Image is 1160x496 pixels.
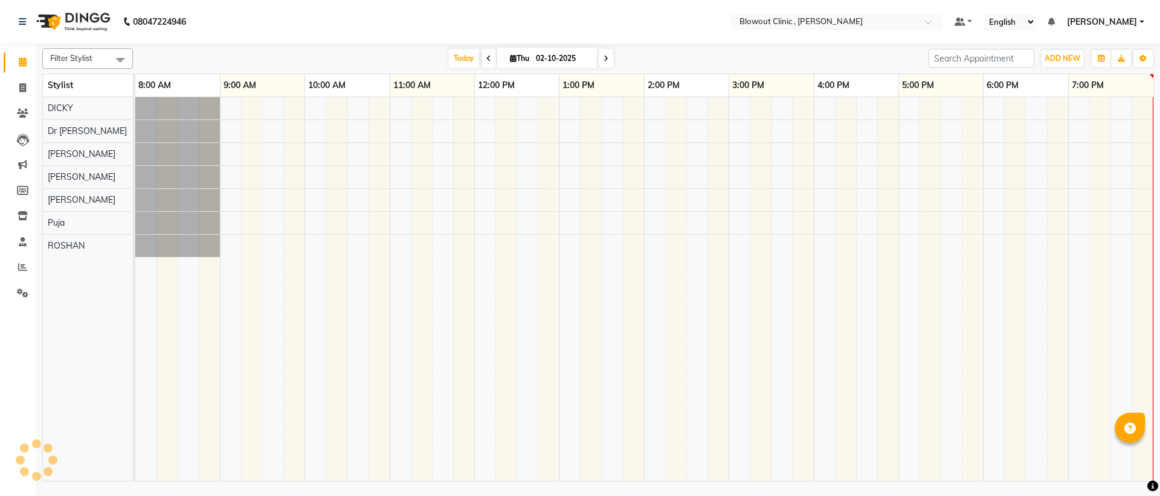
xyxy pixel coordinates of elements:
[449,49,479,68] span: Today
[507,54,532,63] span: Thu
[532,49,593,68] input: 2025-10-02
[984,77,1022,94] a: 6:00 PM
[1067,16,1137,28] span: [PERSON_NAME]
[929,49,1034,68] input: Search Appointment
[559,77,598,94] a: 1:00 PM
[814,77,852,94] a: 4:00 PM
[1045,54,1080,63] span: ADD NEW
[48,126,127,136] span: Dr [PERSON_NAME]
[221,77,259,94] a: 9:00 AM
[1069,77,1107,94] a: 7:00 PM
[48,240,85,251] span: ROSHAN
[135,77,174,94] a: 8:00 AM
[31,5,114,39] img: logo
[390,77,434,94] a: 11:00 AM
[133,5,186,39] b: 08047224946
[48,148,115,159] span: [PERSON_NAME]
[899,77,937,94] a: 5:00 PM
[645,77,683,94] a: 2:00 PM
[48,217,65,228] span: Puja
[475,77,518,94] a: 12:00 PM
[48,103,73,113] span: DICKY
[1042,50,1083,67] button: ADD NEW
[48,80,73,91] span: Stylist
[50,53,92,63] span: Filter Stylist
[729,77,767,94] a: 3:00 PM
[48,194,115,205] span: [PERSON_NAME]
[48,171,115,182] span: [PERSON_NAME]
[305,77,349,94] a: 10:00 AM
